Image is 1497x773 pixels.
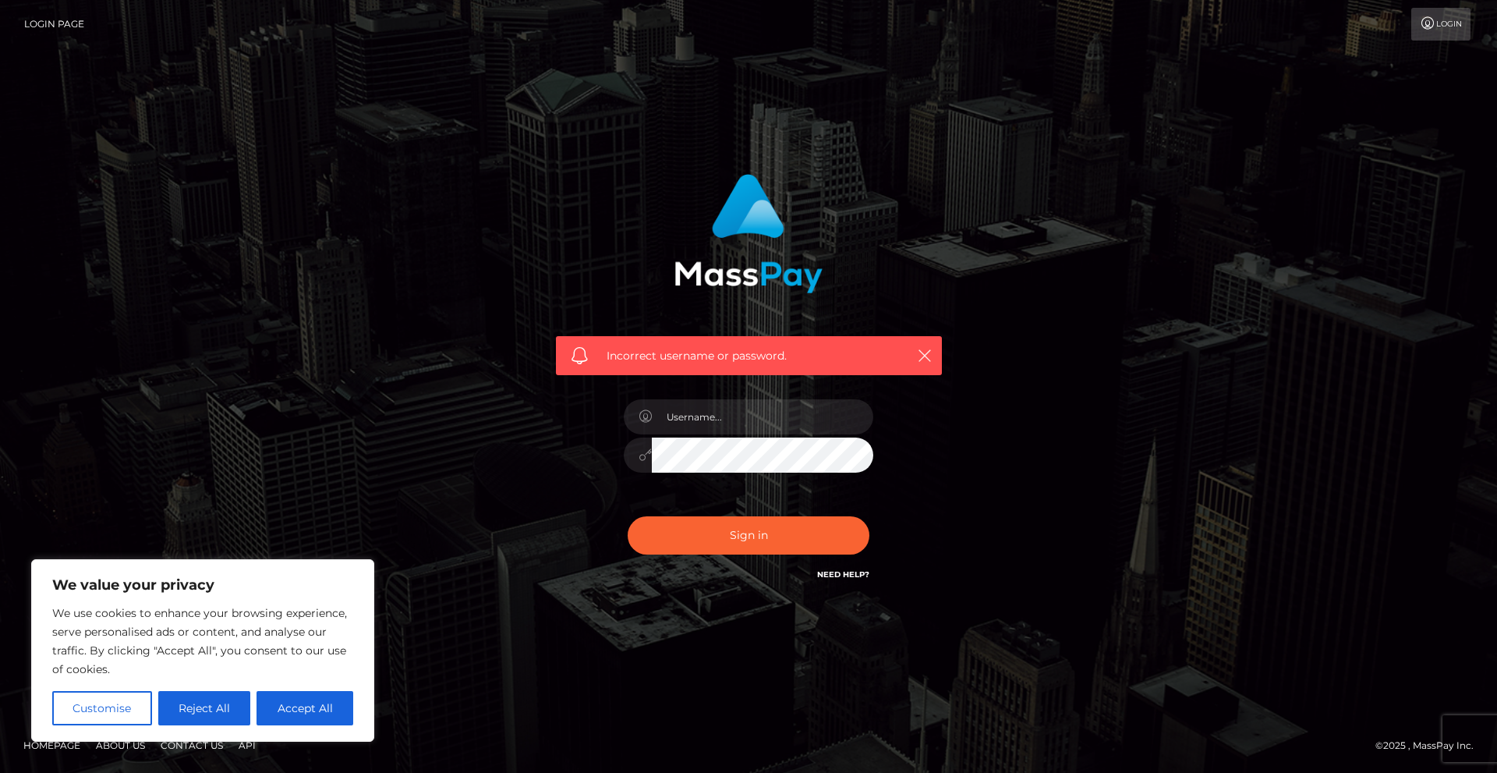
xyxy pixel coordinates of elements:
button: Sign in [628,516,869,555]
a: Homepage [17,733,87,757]
a: About Us [90,733,151,757]
span: Incorrect username or password. [607,348,891,364]
input: Username... [652,399,873,434]
img: MassPay Login [674,174,823,293]
a: Login [1411,8,1470,41]
p: We use cookies to enhance your browsing experience, serve personalised ads or content, and analys... [52,604,353,679]
button: Accept All [257,691,353,725]
button: Customise [52,691,152,725]
div: We value your privacy [31,559,374,742]
a: Login Page [24,8,84,41]
a: API [232,733,262,757]
p: We value your privacy [52,576,353,594]
a: Need Help? [817,569,869,580]
button: Reject All [158,691,251,725]
div: © 2025 , MassPay Inc. [1375,737,1485,754]
a: Contact Us [154,733,229,757]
